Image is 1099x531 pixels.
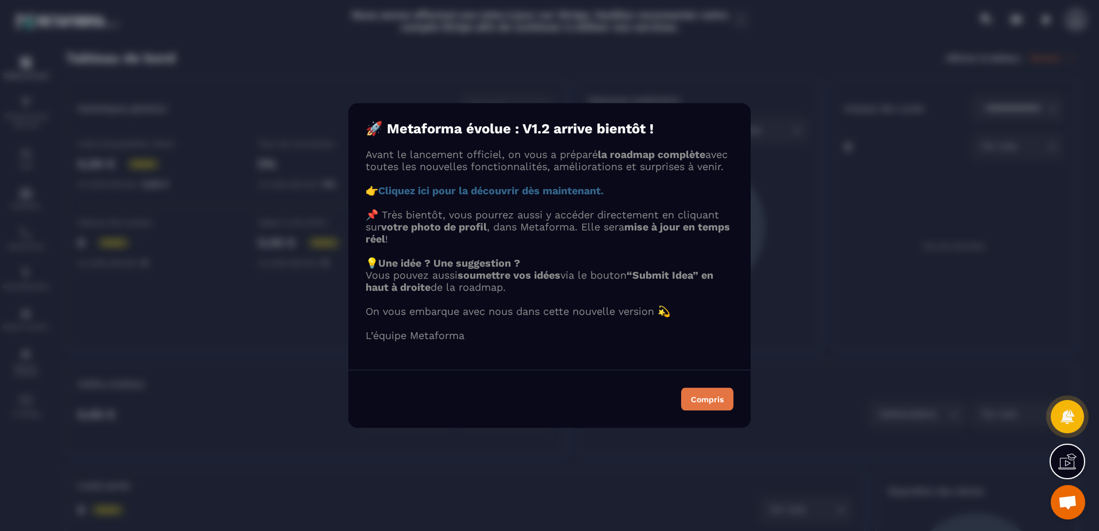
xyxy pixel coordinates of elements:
strong: “Submit Idea” en haut à droite [366,269,713,293]
strong: votre photo de profil [381,221,487,233]
a: Cliquez ici pour la découvrir dès maintenant. [378,184,604,197]
p: 💡 [366,257,733,269]
p: Vous pouvez aussi via le bouton de la roadmap. [366,269,733,293]
strong: soumettre vos idées [458,269,560,281]
p: On vous embarque avec nous dans cette nouvelle version 💫 [366,305,733,317]
p: 👉 [366,184,733,197]
p: 📌 Très bientôt, vous pourrez aussi y accéder directement en cliquant sur , dans Metaforma. Elle s... [366,209,733,245]
p: Avant le lancement officiel, on vous a préparé avec toutes les nouvelles fonctionnalités, amélior... [366,148,733,172]
strong: la roadmap complète [598,148,705,160]
div: Ouvrir le chat [1051,485,1085,520]
strong: mise à jour en temps réel [366,221,730,245]
p: L’équipe Metaforma [366,329,733,341]
h4: 🚀 Metaforma évolue : V1.2 arrive bientôt ! [366,121,733,137]
button: Compris [681,388,733,411]
div: Compris [691,395,724,403]
strong: Une idée ? Une suggestion ? [378,257,520,269]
